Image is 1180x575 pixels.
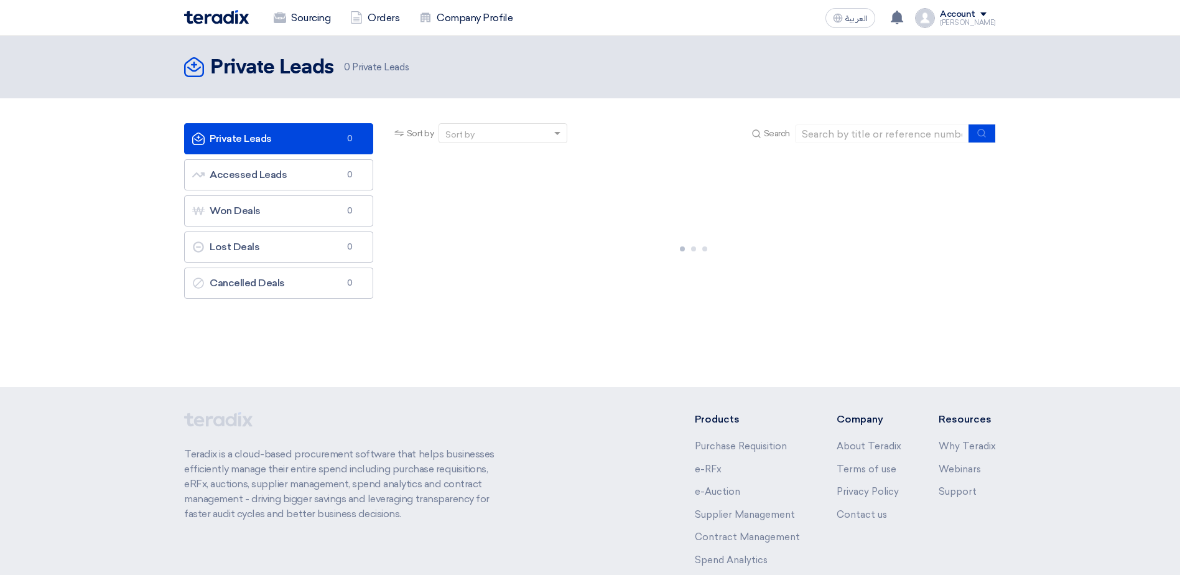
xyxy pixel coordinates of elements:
a: Purchase Requisition [695,441,787,452]
li: Products [695,412,800,427]
a: Contact us [837,509,887,520]
span: العربية [845,14,868,23]
a: Terms of use [837,464,896,475]
span: 0 [344,62,350,73]
h2: Private Leads [210,55,334,80]
a: Contract Management [695,531,800,543]
input: Search by title or reference number [795,124,969,143]
p: Teradix is a cloud-based procurement software that helps businesses efficiently manage their enti... [184,447,509,521]
img: profile_test.png [915,8,935,28]
a: e-Auction [695,486,740,497]
span: Sort by [407,127,434,140]
a: Private Leads0 [184,123,373,154]
li: Company [837,412,901,427]
div: [PERSON_NAME] [940,19,996,26]
div: Sort by [445,128,475,141]
a: Lost Deals0 [184,231,373,263]
span: 0 [343,205,358,217]
a: Orders [340,4,409,32]
span: Search [764,127,790,140]
span: 0 [343,133,358,145]
div: Account [940,9,975,20]
a: Webinars [939,464,981,475]
img: Teradix logo [184,10,249,24]
span: Private Leads [344,60,409,75]
li: Resources [939,412,996,427]
a: Sourcing [264,4,340,32]
span: 0 [343,277,358,289]
button: العربية [825,8,875,28]
a: Company Profile [409,4,523,32]
a: Spend Analytics [695,554,768,566]
a: Why Teradix [939,441,996,452]
a: Supplier Management [695,509,795,520]
span: 0 [343,169,358,181]
a: Cancelled Deals0 [184,268,373,299]
a: e-RFx [695,464,722,475]
a: Won Deals0 [184,195,373,227]
span: 0 [343,241,358,253]
a: Privacy Policy [837,486,899,497]
a: Support [939,486,977,497]
a: Accessed Leads0 [184,159,373,190]
a: About Teradix [837,441,901,452]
